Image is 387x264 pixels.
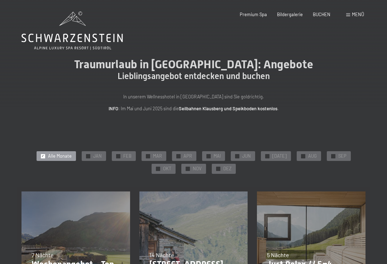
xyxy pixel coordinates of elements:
[338,153,347,159] span: SEP
[123,153,132,159] span: FEB
[48,153,72,159] span: Alle Monate
[177,154,180,158] span: ✓
[236,154,238,158] span: ✓
[207,154,210,158] span: ✓
[32,251,54,258] span: 7 Nächte
[147,154,149,158] span: ✓
[93,153,102,159] span: JAN
[277,11,303,17] a: Bildergalerie
[266,154,268,158] span: ✓
[118,71,270,81] span: Lieblingsangebot entdecken und buchen
[242,153,251,159] span: JUN
[179,106,277,111] strong: Seilbahnen Klausberg und Speikboden kostenlos
[74,57,313,71] span: Traumurlaub in [GEOGRAPHIC_DATA]: Angebote
[50,105,337,112] p: : Im Mai und Juni 2025 sind die .
[240,11,267,17] a: Premium Spa
[183,153,192,159] span: APR
[153,153,162,159] span: MAR
[214,153,221,159] span: MAI
[313,11,330,17] a: BUCHEN
[50,93,337,100] p: In unserem Wellnesshotel in [GEOGRAPHIC_DATA] sind Sie goldrichtig.
[117,154,119,158] span: ✓
[109,106,118,111] strong: INFO
[163,166,171,172] span: OKT
[217,167,219,171] span: ✓
[186,167,189,171] span: ✓
[149,251,174,258] span: 14 Nächte
[87,154,89,158] span: ✓
[272,153,287,159] span: [DATE]
[193,166,202,172] span: NOV
[302,154,304,158] span: ✓
[223,166,231,172] span: DEZ
[332,154,334,158] span: ✓
[352,11,364,17] span: Menü
[308,153,317,159] span: AUG
[157,167,159,171] span: ✓
[42,154,44,158] span: ✓
[267,251,289,258] span: 5 Nächte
